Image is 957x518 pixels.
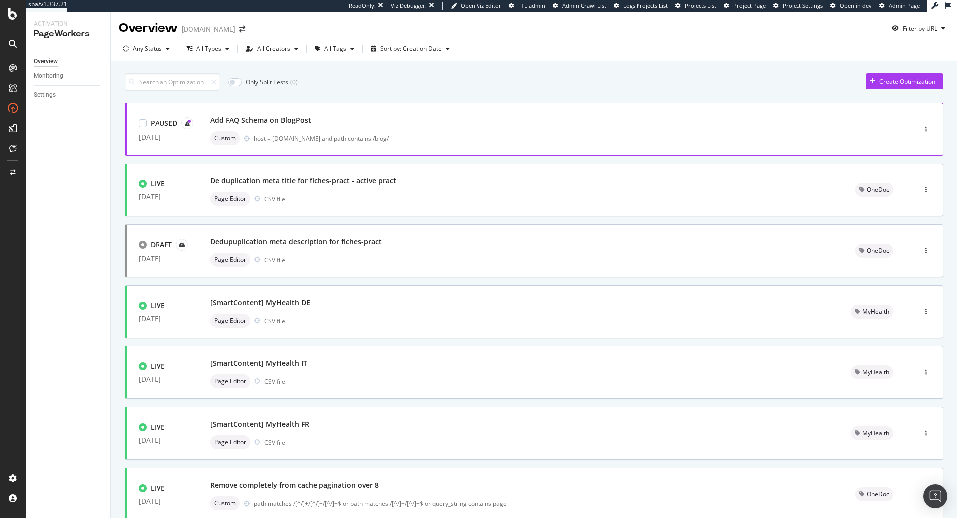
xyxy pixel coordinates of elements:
[509,2,545,10] a: FTL admin
[923,484,947,508] div: Open Intercom Messenger
[210,314,250,328] div: neutral label
[830,2,872,10] a: Open in dev
[903,24,937,33] div: Filter by URL
[34,56,103,67] a: Overview
[210,435,250,449] div: neutral label
[724,2,766,10] a: Project Page
[851,426,893,440] div: neutral label
[34,71,103,81] a: Monitoring
[214,439,246,445] span: Page Editor
[182,41,233,57] button: All Types
[866,73,943,89] button: Create Optimization
[182,24,235,34] div: [DOMAIN_NAME]
[773,2,823,10] a: Project Settings
[151,301,165,311] div: LIVE
[380,46,442,52] div: Sort by: Creation Date
[210,496,240,510] div: neutral label
[119,20,178,37] div: Overview
[139,497,186,505] div: [DATE]
[553,2,606,10] a: Admin Crawl List
[214,196,246,202] span: Page Editor
[783,2,823,9] span: Project Settings
[862,309,889,315] span: MyHealth
[889,2,920,9] span: Admin Page
[367,41,454,57] button: Sort by: Creation Date
[461,2,501,9] span: Open Viz Editor
[879,2,920,10] a: Admin Page
[139,193,186,201] div: [DATE]
[254,499,831,508] div: path matches /[^/]+/[^/]+/[^/]+$ or path matches /[^/]+/[^/]+$ or query_string contains page
[733,2,766,9] span: Project Page
[34,90,103,100] a: Settings
[210,176,396,186] div: De duplication meta title for fiches-pract - active pract
[623,2,668,9] span: Logs Projects List
[867,248,889,254] span: OneDoc
[242,41,302,57] button: All Creators
[214,135,236,141] span: Custom
[855,244,893,258] div: neutral label
[210,253,250,267] div: neutral label
[139,255,186,263] div: [DATE]
[210,480,379,490] div: Remove completely from cache pagination over 8
[210,237,382,247] div: Dedupuplication meta description for fiches-pract
[133,46,162,52] div: Any Status
[34,71,63,81] div: Monitoring
[264,195,285,203] div: CSV file
[34,56,58,67] div: Overview
[210,115,311,125] div: Add FAQ Schema on BlogPost
[151,361,165,371] div: LIVE
[139,315,186,323] div: [DATE]
[151,422,165,432] div: LIVE
[214,378,246,384] span: Page Editor
[264,317,285,325] div: CSV file
[151,483,165,493] div: LIVE
[254,134,873,143] div: host = [DOMAIN_NAME] and path contains /blog/
[855,183,893,197] div: neutral label
[264,256,285,264] div: CSV file
[867,187,889,193] span: OneDoc
[196,46,221,52] div: All Types
[210,374,250,388] div: neutral label
[257,46,290,52] div: All Creators
[34,90,56,100] div: Settings
[685,2,716,9] span: Projects List
[862,369,889,375] span: MyHealth
[210,419,309,429] div: [SmartContent] MyHealth FR
[349,2,376,10] div: ReadOnly:
[562,2,606,9] span: Admin Crawl List
[888,20,949,36] button: Filter by URL
[264,377,285,386] div: CSV file
[34,28,102,40] div: PageWorkers
[851,305,893,319] div: neutral label
[210,358,307,368] div: [SmartContent] MyHealth IT
[139,436,186,444] div: [DATE]
[451,2,501,10] a: Open Viz Editor
[151,118,177,128] div: PAUSED
[246,78,288,86] div: Only Split Tests
[675,2,716,10] a: Projects List
[391,2,427,10] div: Viz Debugger:
[840,2,872,9] span: Open in dev
[151,240,172,250] div: DRAFT
[210,192,250,206] div: neutral label
[324,46,346,52] div: All Tags
[214,318,246,324] span: Page Editor
[125,73,220,91] input: Search an Optimization
[34,20,102,28] div: Activation
[210,131,240,145] div: neutral label
[239,26,245,33] div: arrow-right-arrow-left
[614,2,668,10] a: Logs Projects List
[851,365,893,379] div: neutral label
[311,41,358,57] button: All Tags
[879,77,935,86] div: Create Optimization
[119,41,174,57] button: Any Status
[518,2,545,9] span: FTL admin
[210,298,310,308] div: [SmartContent] MyHealth DE
[862,430,889,436] span: MyHealth
[867,491,889,497] span: OneDoc
[264,438,285,447] div: CSV file
[855,487,893,501] div: neutral label
[290,78,298,86] div: ( 0 )
[139,375,186,383] div: [DATE]
[214,257,246,263] span: Page Editor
